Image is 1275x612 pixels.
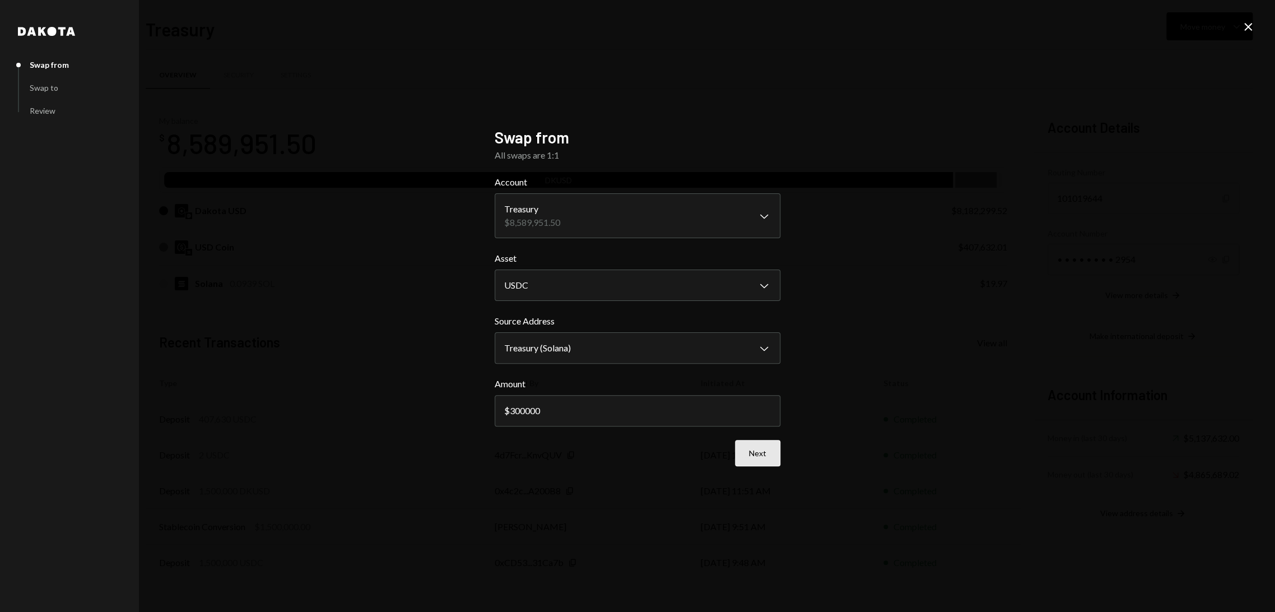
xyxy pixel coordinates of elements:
button: Source Address [495,332,780,364]
label: Source Address [495,314,780,328]
div: Swap from [30,60,69,69]
div: All swaps are 1:1 [495,149,780,162]
button: Next [735,440,780,466]
label: Asset [495,252,780,265]
div: Review [30,106,55,115]
button: Account [495,193,780,238]
h2: Swap from [495,127,780,149]
label: Account [495,175,780,189]
input: 0.00 [495,395,780,426]
button: Asset [495,270,780,301]
label: Amount [495,377,780,391]
div: Swap to [30,83,58,92]
div: $ [504,405,510,416]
